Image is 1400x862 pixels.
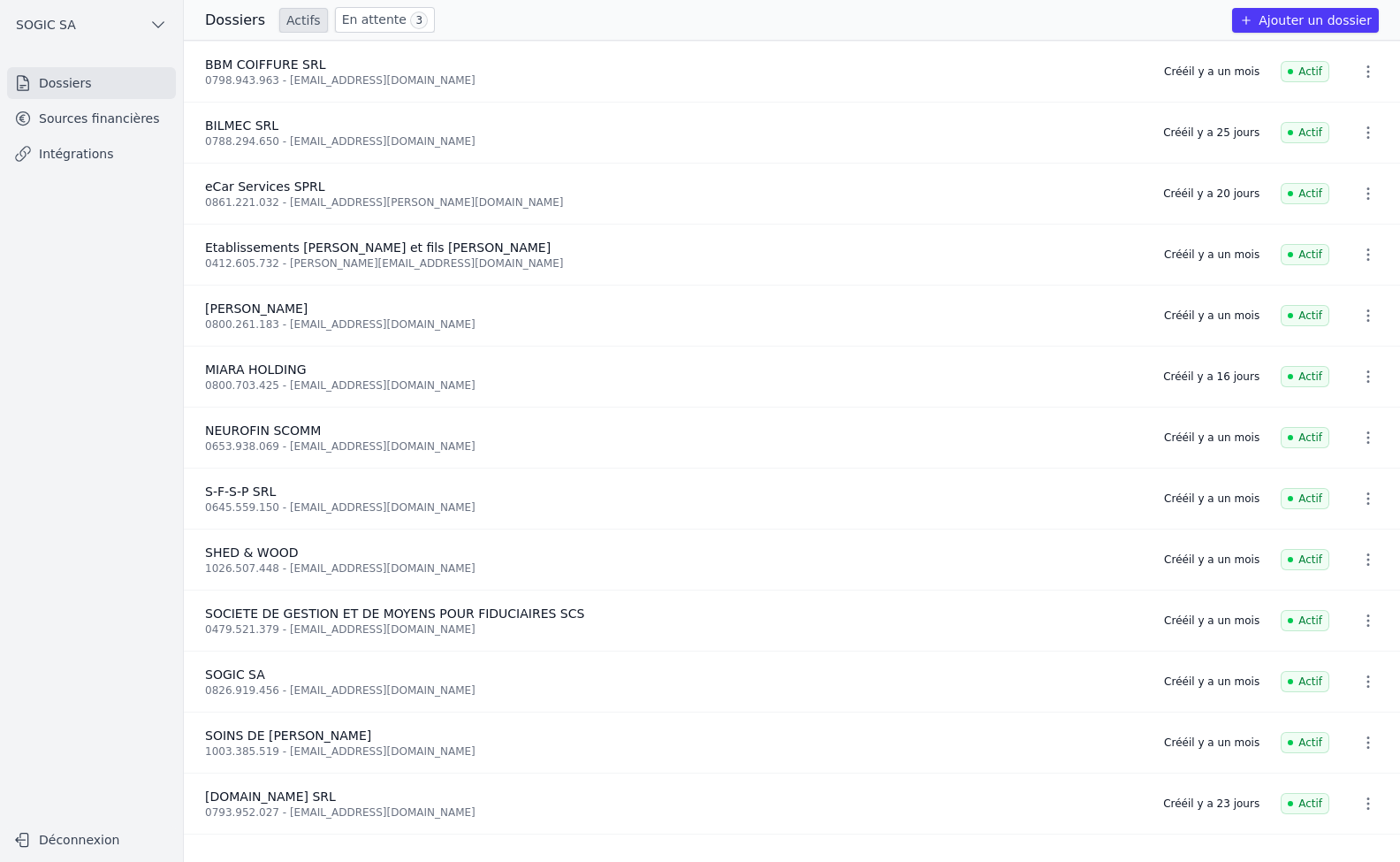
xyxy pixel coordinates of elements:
span: Actif [1281,183,1329,204]
div: Créé il y a un mois [1164,614,1259,628]
span: Actif [1281,671,1329,692]
span: NEUROFIN SCOMM [205,423,321,438]
span: eCar Services SPRL [205,179,325,194]
div: Créé il y a un mois [1164,431,1259,445]
span: Actif [1281,610,1329,631]
a: Sources financières [7,103,176,134]
div: 1003.385.519 - [EMAIL_ADDRESS][DOMAIN_NAME] [205,744,1143,759]
div: 0788.294.650 - [EMAIL_ADDRESS][DOMAIN_NAME] [205,134,1142,149]
span: Actif [1281,244,1329,265]
span: Actif [1281,732,1329,753]
span: 3 [410,11,428,29]
span: Actif [1281,122,1329,143]
div: Créé il y a 23 jours [1163,797,1259,811]
span: Actif [1281,793,1329,814]
span: SOGIC SA [205,667,265,682]
div: Créé il y a un mois [1164,65,1259,79]
div: Créé il y a un mois [1164,248,1259,262]
button: Ajouter un dossier [1232,8,1379,33]
div: 0645.559.150 - [EMAIL_ADDRESS][DOMAIN_NAME] [205,500,1143,515]
span: [PERSON_NAME] [205,301,308,316]
button: Déconnexion [7,826,176,854]
span: Actif [1281,427,1329,448]
span: Actif [1281,305,1329,326]
h3: Dossiers [205,10,265,31]
span: Actif [1281,549,1329,570]
span: SHED & WOOD [205,545,299,560]
div: 0800.261.183 - [EMAIL_ADDRESS][DOMAIN_NAME] [205,317,1143,332]
a: Dossiers [7,67,176,99]
button: SOGIC SA [7,11,176,39]
span: SOINS DE [PERSON_NAME] [205,729,371,743]
div: 0826.919.456 - [EMAIL_ADDRESS][DOMAIN_NAME] [205,683,1143,698]
span: MIARA HOLDING [205,362,307,377]
div: 0800.703.425 - [EMAIL_ADDRESS][DOMAIN_NAME] [205,378,1142,393]
div: Créé il y a un mois [1164,553,1259,567]
div: Créé il y a 25 jours [1163,126,1259,140]
span: BBM COIFFURE SRL [205,57,325,72]
span: BILMEC SRL [205,118,278,133]
span: Actif [1281,61,1329,82]
div: 0479.521.379 - [EMAIL_ADDRESS][DOMAIN_NAME] [205,622,1143,637]
a: En attente 3 [335,7,435,33]
a: Intégrations [7,138,176,170]
div: 0653.938.069 - [EMAIL_ADDRESS][DOMAIN_NAME] [205,439,1143,454]
div: Créé il y a 16 jours [1163,370,1259,384]
span: Actif [1281,366,1329,387]
a: Actifs [279,8,328,33]
div: 1026.507.448 - [EMAIL_ADDRESS][DOMAIN_NAME] [205,561,1143,576]
div: Créé il y a un mois [1164,492,1259,506]
span: SOCIETE DE GESTION ET DE MOYENS POUR FIDUCIAIRES SCS [205,606,584,621]
span: [DOMAIN_NAME] SRL [205,790,336,804]
div: 0793.952.027 - [EMAIL_ADDRESS][DOMAIN_NAME] [205,805,1142,820]
div: 0798.943.963 - [EMAIL_ADDRESS][DOMAIN_NAME] [205,73,1143,88]
div: 0861.221.032 - [EMAIL_ADDRESS][PERSON_NAME][DOMAIN_NAME] [205,195,1142,210]
div: Créé il y a un mois [1164,675,1259,689]
span: Etablissements [PERSON_NAME] et fils [PERSON_NAME] [205,240,551,255]
div: Créé il y a un mois [1164,309,1259,323]
span: Actif [1281,488,1329,509]
div: Créé il y a 20 jours [1163,187,1259,201]
div: 0412.605.732 - [PERSON_NAME][EMAIL_ADDRESS][DOMAIN_NAME] [205,256,1143,271]
div: Créé il y a un mois [1164,736,1259,750]
span: S-F-S-P SRL [205,484,276,499]
span: SOGIC SA [16,16,76,34]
